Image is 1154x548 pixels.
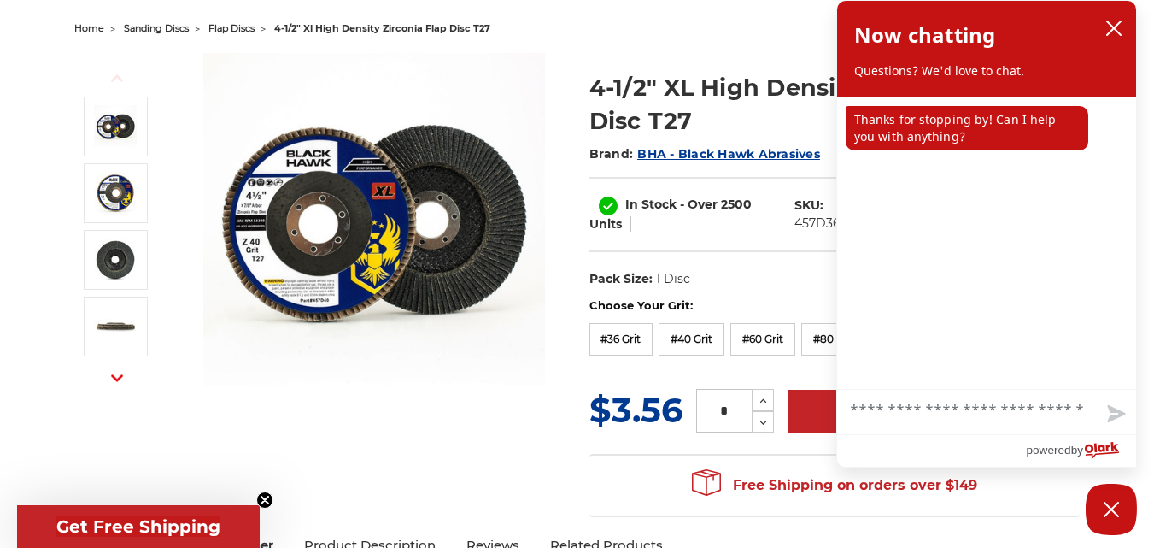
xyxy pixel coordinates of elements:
h1: 4-1/2" XL High Density Zirconia Flap Disc T27 [589,71,1080,138]
span: 4-1/2" xl high density zirconia flap disc t27 [274,22,490,34]
button: Close Chatbox [1086,484,1137,535]
a: BHA - Black Hawk Abrasives [637,146,820,162]
dd: 457D36 [794,215,841,233]
button: close chatbox [1100,15,1128,41]
span: powered [1026,439,1070,461]
dd: 1 Disc [656,270,690,288]
span: Free Shipping on orders over $149 [692,468,977,503]
button: Close teaser [256,492,273,509]
img: 4-1/2" XL High Density Zirconia Flap Disc T27 [94,305,137,348]
span: by [1071,439,1083,461]
img: 4-1/2" XL High Density Zirconia Flap Disc T27 [94,239,137,281]
dt: SKU: [794,197,823,215]
span: Get Free Shipping [56,516,220,537]
span: 2500 [721,197,752,212]
label: Choose Your Grit: [589,298,1080,315]
a: flap discs [208,22,255,34]
div: chat [837,97,1136,389]
span: In Stock [625,197,677,212]
a: Powered by Olark [1026,435,1136,467]
img: 4-1/2" XL High Density Zirconia Flap Disc T27 [203,53,545,395]
h2: Now chatting [854,18,995,52]
span: Units [589,216,622,232]
button: Next [97,360,138,397]
p: Questions? We'd love to chat. [854,62,1119,80]
span: Brand: [589,146,634,162]
span: - Over [680,197,718,212]
span: $3.56 [589,389,682,431]
button: Previous [97,60,138,97]
img: 4-1/2" XL High Density Zirconia Flap Disc T27 [94,172,137,215]
a: home [74,22,104,34]
dt: Pack Size: [589,270,653,288]
div: Get Free ShippingClose teaser [17,505,260,548]
a: sanding discs [124,22,189,34]
p: Thanks for stopping by! Can I help you with anything? [846,106,1088,150]
img: 4-1/2" XL High Density Zirconia Flap Disc T27 [94,105,137,148]
button: Send message [1093,395,1136,434]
